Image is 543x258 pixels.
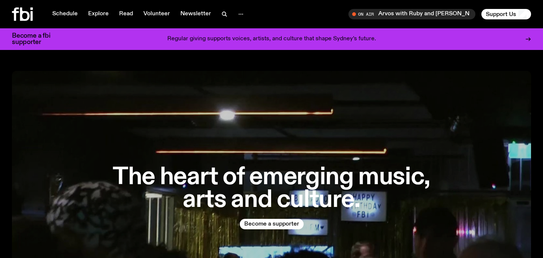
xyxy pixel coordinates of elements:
[486,11,516,18] span: Support Us
[348,9,475,19] button: On AirArvos with Ruby and [PERSON_NAME]
[115,9,137,19] a: Read
[84,9,113,19] a: Explore
[481,9,531,19] button: Support Us
[104,166,439,211] h1: The heart of emerging music, arts and culture.
[176,9,215,19] a: Newsletter
[240,219,304,229] button: Become a supporter
[139,9,174,19] a: Volunteer
[48,9,82,19] a: Schedule
[167,36,376,43] p: Regular giving supports voices, artists, and culture that shape Sydney’s future.
[12,33,60,45] h3: Become a fbi supporter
